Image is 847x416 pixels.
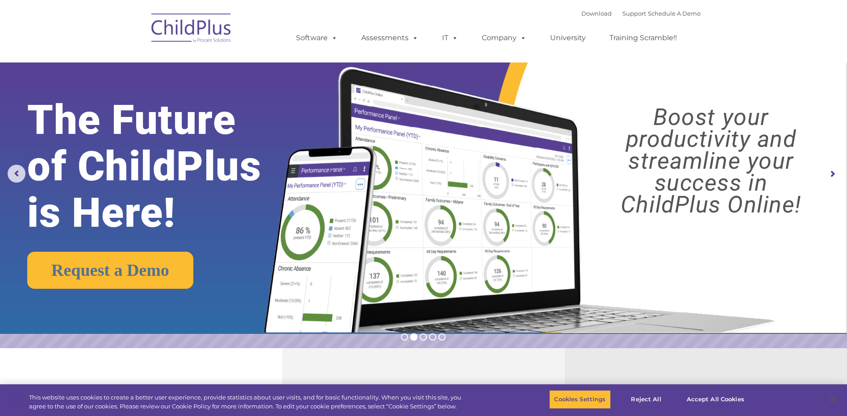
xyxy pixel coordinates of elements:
[682,390,749,409] button: Accept All Cookies
[147,7,236,52] img: ChildPlus by Procare Solutions
[549,390,610,409] button: Cookies Settings
[473,29,535,47] a: Company
[823,390,843,409] button: Close
[27,252,193,289] a: Request a Demo
[581,10,612,17] a: Download
[541,29,595,47] a: University
[585,106,837,216] rs-layer: Boost your productivity and streamline your success in ChildPlus Online!
[29,393,466,411] div: This website uses cookies to create a better user experience, provide statistics about user visit...
[433,29,467,47] a: IT
[352,29,427,47] a: Assessments
[287,29,346,47] a: Software
[124,59,151,66] span: Last name
[618,390,674,409] button: Reject All
[601,29,686,47] a: Training Scramble!!
[27,97,298,236] rs-layer: The Future of ChildPlus is Here!
[648,10,701,17] a: Schedule A Demo
[581,10,701,17] font: |
[124,96,162,102] span: Phone number
[622,10,646,17] a: Support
